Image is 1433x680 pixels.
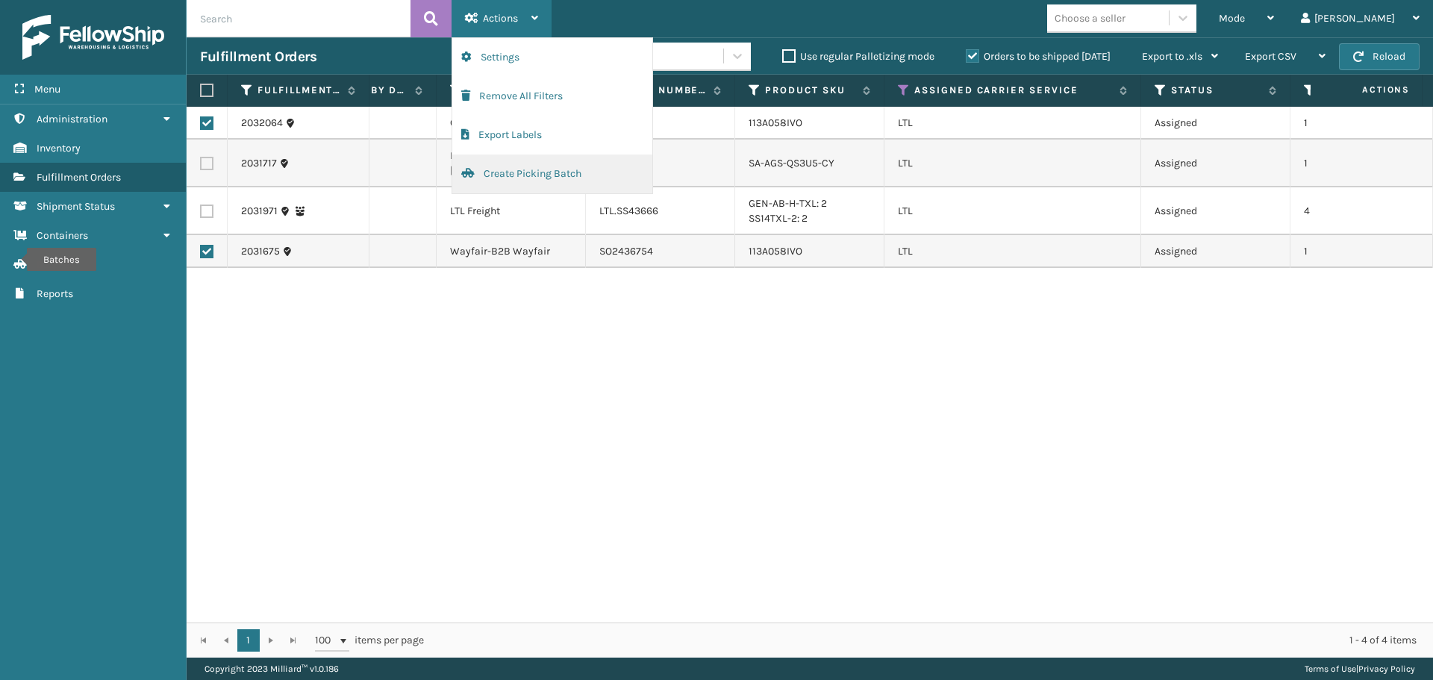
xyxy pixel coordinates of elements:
label: Order Number [616,84,706,97]
td: Assigned [1141,140,1290,187]
label: Assigned Carrier Service [914,84,1112,97]
td: LTL [884,140,1141,187]
a: 2032064 [241,116,283,131]
td: Assigned [1141,107,1290,140]
a: 113A058IVO [749,245,802,258]
span: Actions [483,12,518,25]
a: 113A058IVO [749,116,802,129]
a: 1 [237,629,260,652]
span: Reports [37,287,73,300]
span: Administration [37,113,107,125]
p: Copyright 2023 Milliard™ v 1.0.186 [205,658,339,680]
label: Status [1171,84,1261,97]
a: SA-AGS-QS3U5-CY [749,157,834,169]
td: Assigned [1141,235,1290,268]
td: Wayfair-B2B Wayfair [437,235,586,268]
h3: Fulfillment Orders [200,48,316,66]
td: LTL [884,187,1141,235]
label: Fulfillment Order Id [257,84,340,97]
a: 2031675 [241,244,280,259]
a: 2031971 [241,204,278,219]
div: 1 - 4 of 4 items [445,633,1417,648]
button: Settings [452,38,652,77]
td: Assigned [1141,187,1290,235]
td: LTL Freight [437,187,586,235]
a: GEN-AB-H-TXL: 2 [749,197,827,210]
td: LTL [884,107,1141,140]
label: Product SKU [765,84,855,97]
span: Containers [37,229,88,242]
span: Batches [37,258,75,271]
td: LTL.SS43666 [586,187,735,235]
td: CSNSMA Wayfair [437,107,586,140]
td: SO2436793 [586,107,735,140]
label: Orders to be shipped [DATE] [966,50,1111,63]
a: SS14TXL-2: 2 [749,212,808,225]
span: Mode [1219,12,1245,25]
td: HODEGA Home [DOMAIN_NAME] [437,140,586,187]
a: Privacy Policy [1358,664,1415,674]
span: Export to .xls [1142,50,1202,63]
img: logo [22,15,164,60]
span: Menu [34,83,60,96]
span: Inventory [37,142,81,155]
div: Choose a seller [1055,10,1126,26]
span: Export CSV [1245,50,1296,63]
button: Reload [1339,43,1420,70]
button: Export Labels [452,116,652,155]
span: Actions [1315,78,1419,102]
a: 2031717 [241,156,277,171]
button: Create Picking Batch [452,155,652,193]
span: 100 [315,633,337,648]
div: | [1305,658,1415,680]
span: Shipment Status [37,200,115,213]
a: Terms of Use [1305,664,1356,674]
label: Use regular Palletizing mode [782,50,934,63]
td: LTL [884,235,1141,268]
button: Remove All Filters [452,77,652,116]
span: Fulfillment Orders [37,171,121,184]
td: SO2436761 [586,140,735,187]
td: SO2436754 [586,235,735,268]
span: items per page [315,629,424,652]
